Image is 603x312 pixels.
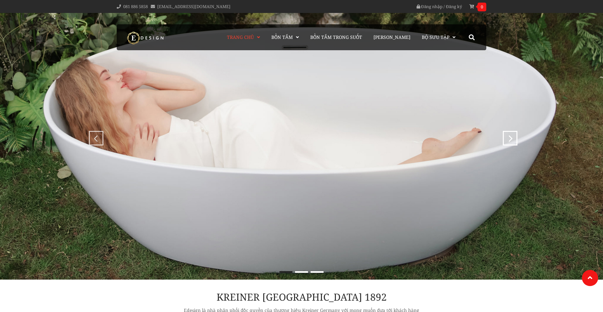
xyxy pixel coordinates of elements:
div: next [504,131,513,139]
span: Bồn Tắm Trong Suốt [310,34,362,40]
div: prev [90,131,99,139]
img: logo Kreiner Germany - Edesign Interior [122,31,170,44]
a: Bồn Tắm [266,24,304,50]
span: [PERSON_NAME] [373,34,410,40]
a: [EMAIL_ADDRESS][DOMAIN_NAME] [157,4,231,9]
a: [PERSON_NAME] [369,24,415,50]
span: Bộ Sưu Tập [422,34,449,40]
a: Bồn Tắm Trong Suốt [305,24,367,50]
span: Bồn Tắm [271,34,293,40]
a: Trang chủ [224,24,265,50]
span: / [443,4,445,9]
span: 0 [478,3,486,11]
a: 081 886 5858 [123,4,148,9]
span: Trang chủ [227,34,254,40]
a: Bộ Sưu Tập [417,24,460,50]
h2: Kreiner [GEOGRAPHIC_DATA] 1892 [180,293,423,302]
a: Lên đầu trang [582,270,598,286]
